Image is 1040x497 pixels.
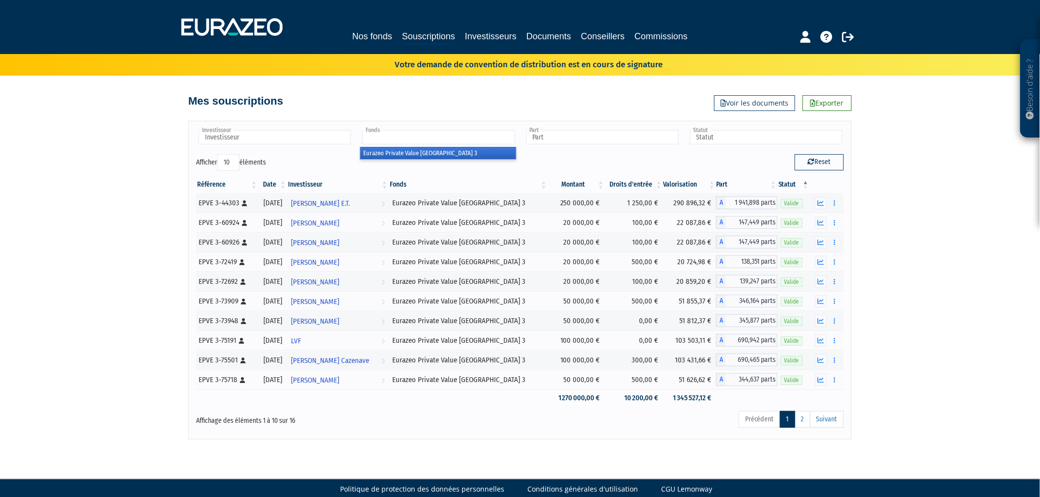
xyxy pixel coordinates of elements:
[716,334,778,347] div: A - Eurazeo Private Value Europe 3
[291,234,339,252] span: [PERSON_NAME]
[716,255,726,268] span: A
[716,354,778,366] div: A - Eurazeo Private Value Europe 3
[726,354,778,366] span: 690,465 parts
[291,253,339,272] span: [PERSON_NAME]
[392,296,545,306] div: Eurazeo Private Value [GEOGRAPHIC_DATA] 3
[1025,45,1036,133] p: Besoin d'aide ?
[199,296,255,306] div: EPVE 3-73909
[526,29,571,43] a: Documents
[239,338,244,344] i: [Français] Personne physique
[716,314,778,327] div: A - Eurazeo Private Value Europe 3
[778,176,810,193] th: Statut : activer pour trier la colonne par ordre d&eacute;croissant
[726,295,778,307] span: 346,164 parts
[287,272,389,291] a: [PERSON_NAME]
[287,311,389,331] a: [PERSON_NAME]
[181,18,283,36] img: 1732889491-logotype_eurazeo_blanc_rvb.png
[291,194,350,213] span: [PERSON_NAME] E.T.
[795,411,810,428] a: 2
[340,484,504,494] a: Politique de protection des données personnelles
[810,411,844,428] a: Suivant
[261,276,284,287] div: [DATE]
[716,295,726,307] span: A
[381,273,385,291] i: Voir l'investisseur
[781,336,803,346] span: Valide
[605,213,663,232] td: 100,00 €
[548,350,605,370] td: 100 000,00 €
[605,252,663,272] td: 500,00 €
[548,272,605,291] td: 20 000,00 €
[548,389,605,407] td: 1 270 000,00 €
[261,237,284,248] div: [DATE]
[663,252,716,272] td: 20 724,98 €
[726,373,778,386] span: 344,637 parts
[240,377,245,383] i: [Français] Personne physique
[381,371,385,389] i: Voir l'investisseur
[261,296,284,306] div: [DATE]
[196,154,266,171] label: Afficher éléments
[663,331,716,350] td: 103 503,11 €
[367,56,663,71] p: Votre demande de convention de distribution est en cours de signature
[188,95,283,107] h4: Mes souscriptions
[287,213,389,232] a: [PERSON_NAME]
[291,352,369,370] span: [PERSON_NAME] Cazenave
[726,196,778,209] span: 1 941,898 parts
[726,334,778,347] span: 690,942 parts
[716,176,778,193] th: Part: activer pour trier la colonne par ordre croissant
[291,332,301,350] span: LVF
[261,257,284,267] div: [DATE]
[781,317,803,326] span: Valide
[716,314,726,327] span: A
[716,196,778,209] div: A - Eurazeo Private Value Europe 3
[199,276,255,287] div: EPVE 3-72692
[352,29,392,43] a: Nos fonds
[199,375,255,385] div: EPVE 3-75718
[261,218,284,228] div: [DATE]
[663,176,716,193] th: Valorisation: activer pour trier la colonne par ordre croissant
[381,194,385,213] i: Voir l'investisseur
[716,295,778,307] div: A - Eurazeo Private Value Europe 3
[605,272,663,291] td: 100,00 €
[781,219,803,228] span: Valide
[287,350,389,370] a: [PERSON_NAME] Cazenave
[714,95,795,111] a: Voir les documents
[663,370,716,389] td: 51 626,62 €
[726,275,778,288] span: 139,247 parts
[663,350,716,370] td: 103 431,66 €
[392,257,545,267] div: Eurazeo Private Value [GEOGRAPHIC_DATA] 3
[381,312,385,331] i: Voir l'investisseur
[392,355,545,365] div: Eurazeo Private Value [GEOGRAPHIC_DATA] 3
[605,370,663,389] td: 500,00 €
[716,275,726,288] span: A
[661,484,712,494] a: CGU Lemonway
[716,216,726,229] span: A
[291,273,339,291] span: [PERSON_NAME]
[196,410,458,426] div: Affichage des éléments 1 à 10 sur 16
[605,232,663,252] td: 100,00 €
[781,238,803,248] span: Valide
[548,193,605,213] td: 250 000,00 €
[548,311,605,331] td: 50 000,00 €
[199,237,255,248] div: EPVE 3-60926
[527,484,638,494] a: Conditions générales d'utilisation
[381,352,385,370] i: Voir l'investisseur
[199,198,255,208] div: EPVE 3-44303
[291,293,339,311] span: [PERSON_NAME]
[781,258,803,267] span: Valide
[199,335,255,346] div: EPVE 3-75191
[548,213,605,232] td: 20 000,00 €
[605,311,663,331] td: 0,00 €
[781,277,803,287] span: Valide
[635,29,688,43] a: Commissions
[287,252,389,272] a: [PERSON_NAME]
[381,234,385,252] i: Voir l'investisseur
[241,299,246,304] i: [Français] Personne physique
[389,176,548,193] th: Fonds: activer pour trier la colonne par ordre croissant
[291,214,339,232] span: [PERSON_NAME]
[199,316,255,326] div: EPVE 3-73948
[287,370,389,389] a: [PERSON_NAME]
[360,147,516,159] li: Eurazeo Private Value [GEOGRAPHIC_DATA] 3
[261,316,284,326] div: [DATE]
[196,176,258,193] th: Référence : activer pour trier la colonne par ordre croissant
[261,375,284,385] div: [DATE]
[605,389,663,407] td: 10 200,00 €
